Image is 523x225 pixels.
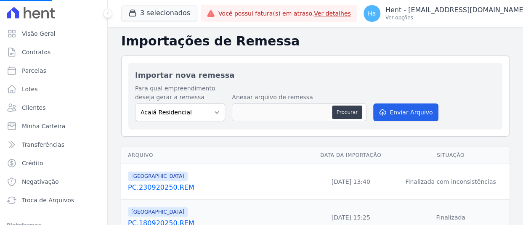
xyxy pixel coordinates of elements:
span: Clientes [22,103,45,112]
span: Troca de Arquivos [22,196,74,204]
td: Finalizada com inconsistências [392,164,510,200]
a: Visão Geral [3,25,104,42]
th: Situação [392,147,510,164]
button: Enviar Arquivo [373,103,438,121]
a: Clientes [3,99,104,116]
span: [GEOGRAPHIC_DATA] [128,207,188,217]
a: PC.230920250.REM [128,183,306,193]
span: Ha [368,11,376,16]
span: Crédito [22,159,43,167]
a: Ver detalhes [314,10,351,17]
a: Crédito [3,155,104,172]
span: Parcelas [22,66,46,75]
a: Transferências [3,136,104,153]
span: Contratos [22,48,50,56]
button: 3 selecionados [121,5,197,21]
span: Negativação [22,177,59,186]
span: Lotes [22,85,38,93]
span: Você possui fatura(s) em atraso. [218,9,351,18]
span: [GEOGRAPHIC_DATA] [128,172,188,181]
td: [DATE] 13:40 [310,164,392,200]
span: Minha Carteira [22,122,65,130]
a: Lotes [3,81,104,98]
th: Arquivo [121,147,310,164]
button: Procurar [332,106,362,119]
th: Data da Importação [310,147,392,164]
a: Negativação [3,173,104,190]
a: Minha Carteira [3,118,104,135]
span: Transferências [22,140,64,149]
label: Anexar arquivo de remessa [232,93,366,102]
a: Troca de Arquivos [3,192,104,209]
span: Visão Geral [22,29,56,38]
a: Parcelas [3,62,104,79]
h2: Importações de Remessa [121,34,510,49]
a: Contratos [3,44,104,61]
label: Para qual empreendimento deseja gerar a remessa [135,84,225,102]
h2: Importar nova remessa [135,69,496,81]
